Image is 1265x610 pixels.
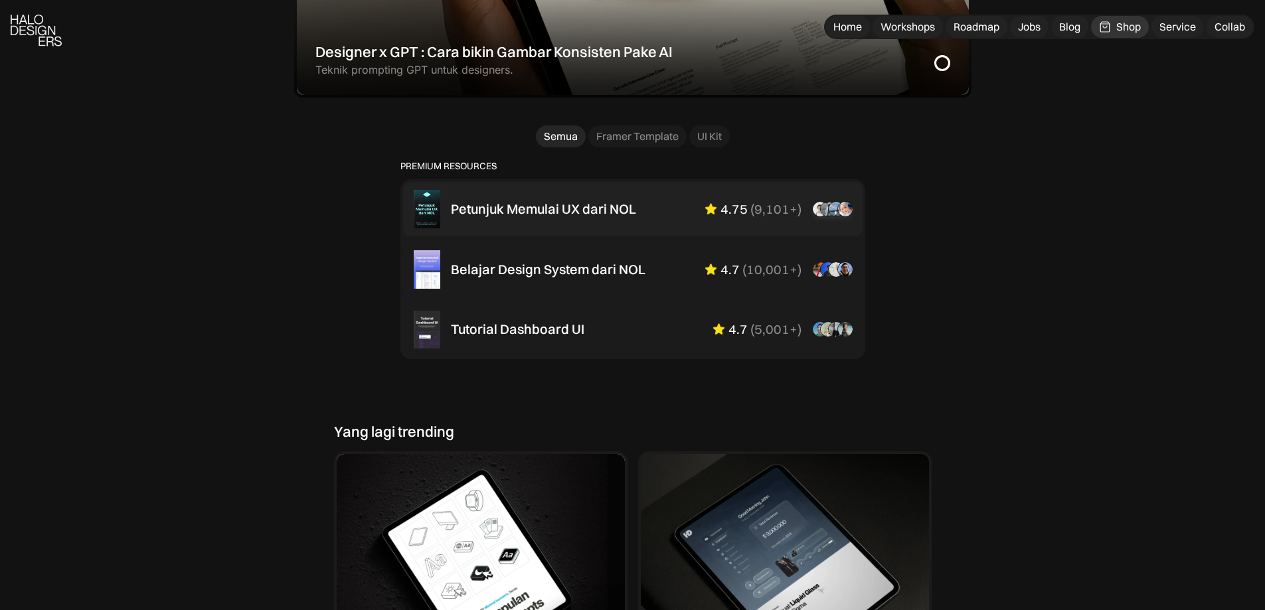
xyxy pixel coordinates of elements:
[881,20,935,34] div: Workshops
[833,20,862,34] div: Home
[728,321,748,337] div: 4.7
[544,129,578,143] div: Semua
[1010,16,1049,38] a: Jobs
[1051,16,1088,38] a: Blog
[697,129,722,143] div: UI Kit
[798,201,801,217] div: )
[403,182,863,236] a: Petunjuk Memulai UX dari NOL4.75(9,101+)
[750,321,754,337] div: (
[403,242,863,297] a: Belajar Design System dari NOL4.7(10,001+)
[742,262,746,277] div: (
[754,201,798,217] div: 9,101+
[451,321,584,337] div: Tutorial Dashboard UI
[1151,16,1204,38] a: Service
[400,161,865,172] p: PREMIUM RESOURCES
[596,129,679,143] div: Framer Template
[750,201,754,217] div: (
[451,201,636,217] div: Petunjuk Memulai UX dari NOL
[1059,20,1080,34] div: Blog
[798,262,801,277] div: )
[798,321,801,337] div: )
[403,303,863,357] a: Tutorial Dashboard UI4.7(5,001+)
[754,321,798,337] div: 5,001+
[746,262,798,277] div: 10,001+
[334,423,454,440] div: Yang lagi trending
[946,16,1007,38] a: Roadmap
[825,16,870,38] a: Home
[954,20,999,34] div: Roadmap
[451,262,645,277] div: Belajar Design System dari NOL
[1018,20,1041,34] div: Jobs
[1207,16,1253,38] a: Collab
[1091,16,1149,38] a: Shop
[720,201,748,217] div: 4.75
[873,16,943,38] a: Workshops
[1215,20,1245,34] div: Collab
[1116,20,1141,34] div: Shop
[1159,20,1196,34] div: Service
[720,262,740,277] div: 4.7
